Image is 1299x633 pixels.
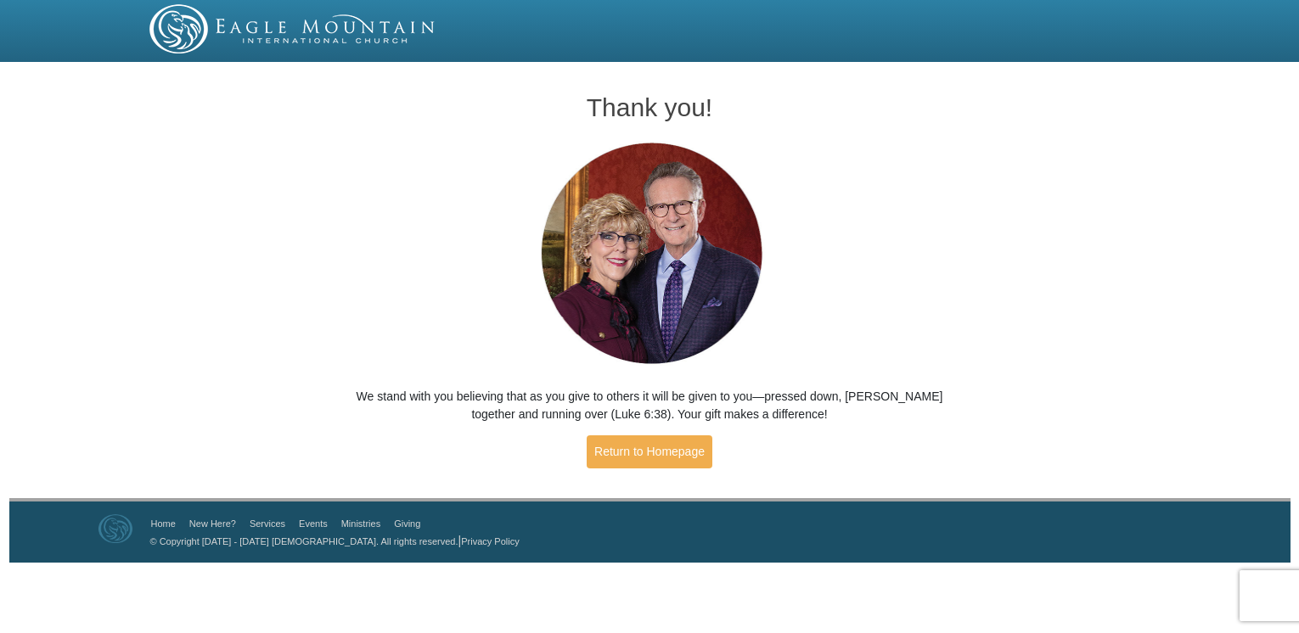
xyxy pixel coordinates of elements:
[144,532,520,550] p: |
[150,536,458,546] a: © Copyright [DATE] - [DATE] [DEMOGRAPHIC_DATA]. All rights reserved.
[299,518,328,529] a: Events
[98,514,132,543] img: Eagle Mountain International Church
[151,518,176,529] a: Home
[525,137,775,371] img: Pastors George and Terri Pearsons
[334,93,965,121] h1: Thank you!
[189,518,236,529] a: New Here?
[341,518,380,529] a: Ministries
[149,4,436,53] img: EMIC
[394,518,420,529] a: Giving
[587,435,712,468] a: Return to Homepage
[250,518,285,529] a: Services
[334,388,965,423] p: We stand with you believing that as you give to others it will be given to you—pressed down, [PER...
[461,536,519,546] a: Privacy Policy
